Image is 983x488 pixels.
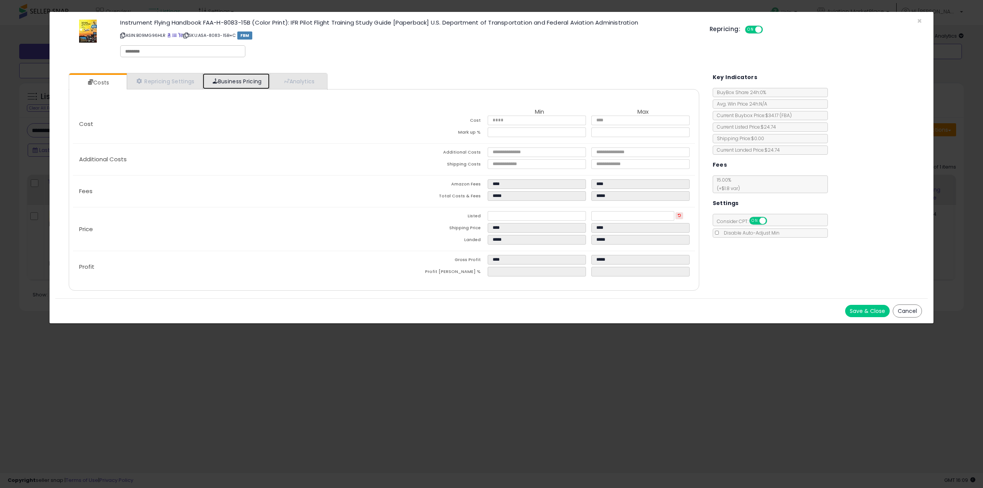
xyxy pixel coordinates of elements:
span: FBM [237,31,253,40]
span: (+$1.8 var) [713,185,740,192]
td: Shipping Price [384,223,488,235]
h3: Instrument Flying Handbook FAA-H-8083-15B (Color Print): IFR Pilot Flight Training Study Guide [P... [120,20,698,25]
td: Gross Profit [384,255,488,267]
th: Min [488,109,591,116]
td: Listed [384,211,488,223]
a: Your listing only [178,32,182,38]
h5: Key Indicators [713,73,758,82]
span: $34.17 [765,112,792,119]
span: OFF [762,26,774,33]
span: × [917,15,922,26]
button: Save & Close [845,305,890,317]
button: Cancel [893,304,922,318]
a: Repricing Settings [127,73,203,89]
a: Costs [69,75,126,90]
span: Disable Auto-Adjust Min [720,230,779,236]
span: Consider CPT: [713,218,777,225]
span: Avg. Win Price 24h: N/A [713,101,767,107]
span: BuyBox Share 24h: 0% [713,89,766,96]
td: Profit [PERSON_NAME] % [384,267,488,279]
h5: Fees [713,160,727,170]
span: Current Buybox Price: [713,112,792,119]
span: Shipping Price: $0.00 [713,135,764,142]
p: Price [73,226,384,232]
td: Additional Costs [384,147,488,159]
span: ( FBA ) [779,112,792,119]
p: Additional Costs [73,156,384,162]
td: Landed [384,235,488,247]
p: Profit [73,264,384,270]
h5: Settings [713,199,739,208]
td: Shipping Costs [384,159,488,171]
th: Max [591,109,695,116]
a: Analytics [270,73,326,89]
td: Mark up % [384,127,488,139]
span: OFF [766,218,778,224]
h5: Repricing: [710,26,740,32]
p: Cost [73,121,384,127]
p: ASIN: B09MG96HLR | SKU: ASA-8083-15B=C [120,29,698,41]
span: Current Landed Price: $24.74 [713,147,780,153]
span: Current Listed Price: $24.74 [713,124,776,130]
td: Amazon Fees [384,179,488,191]
a: All offer listings [172,32,177,38]
span: ON [750,218,760,224]
td: Total Costs & Fees [384,191,488,203]
span: 15.00 % [713,177,740,192]
a: Business Pricing [203,73,270,89]
span: ON [746,26,755,33]
a: BuyBox page [167,32,171,38]
td: Cost [384,116,488,127]
p: Fees [73,188,384,194]
img: 51fdEIh4YxL._SL60_.jpg [79,20,97,43]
